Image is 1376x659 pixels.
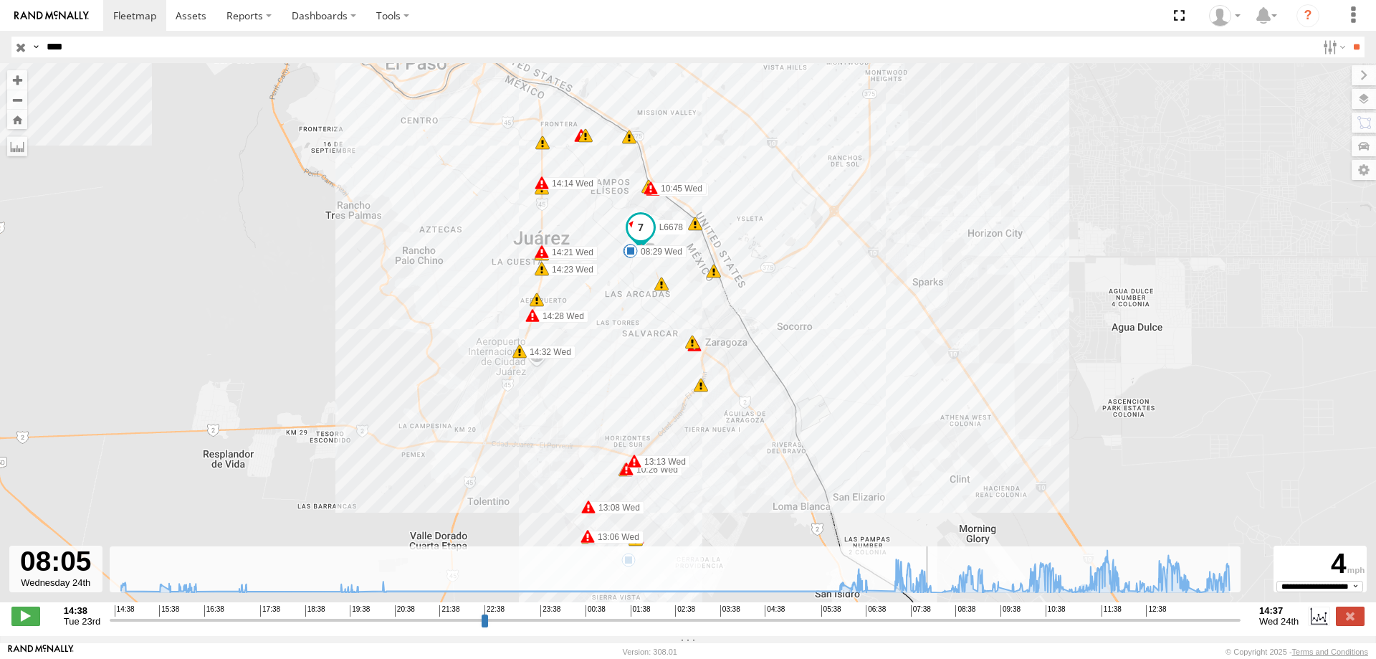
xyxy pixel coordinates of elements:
span: 19:38 [350,605,370,617]
span: 05:38 [821,605,841,617]
label: 10:45 Wed [651,182,707,195]
div: 5 [634,244,649,258]
span: 03:38 [720,605,740,617]
span: 01:38 [631,605,651,617]
button: Zoom Home [7,110,27,129]
label: 14:32 Wed [520,346,575,359]
span: Tue 23rd Sep 2025 [64,616,100,627]
span: 21:38 [439,605,459,617]
span: L6678 [659,222,683,232]
div: 7 [687,338,702,352]
strong: 14:37 [1259,605,1299,616]
div: 181 [578,128,593,143]
button: Zoom in [7,70,27,90]
div: 9 [641,179,656,194]
span: 15:38 [159,605,179,617]
i: ? [1296,4,1319,27]
label: 14:28 Wed [532,310,588,323]
label: 14:21 Wed [542,246,598,259]
a: Visit our Website [8,645,74,659]
div: 82 [581,530,596,544]
span: 10:38 [1046,605,1066,617]
span: 08:38 [955,605,975,617]
div: MANUEL HERNANDEZ [1204,5,1246,27]
span: 20:38 [395,605,415,617]
div: 14 [530,293,544,307]
label: 10:26 Wed [626,463,682,476]
span: 04:38 [765,605,785,617]
span: 18:38 [305,605,325,617]
div: © Copyright 2025 - [1225,648,1368,656]
div: 70 [654,277,669,291]
div: 11 [688,217,702,231]
span: 12:38 [1146,605,1166,617]
label: Search Filter Options [1317,37,1348,57]
label: 13:06 Wed [588,531,644,544]
label: 08:29 Wed [631,245,687,258]
span: 00:38 [586,605,606,617]
div: 26 [630,530,644,544]
span: 11:38 [1102,605,1122,617]
img: rand-logo.svg [14,11,89,21]
div: 6 [535,136,550,150]
div: 39 [622,130,636,144]
label: 13:08 Wed [588,501,644,514]
a: Terms and Conditions [1292,648,1368,656]
span: 02:38 [675,605,695,617]
span: 07:38 [911,605,931,617]
label: Search Query [30,37,42,57]
span: 14:38 [115,605,135,617]
label: 10:45 Wed [653,184,709,196]
span: 09:38 [1000,605,1021,617]
div: 73 [618,463,633,477]
div: 5 [574,128,588,143]
div: 16 [707,264,721,278]
label: Map Settings [1352,160,1376,180]
span: 22:38 [484,605,505,617]
label: 13:13 Wed [634,455,690,468]
label: 14:22 Wed [542,248,598,261]
label: Play/Stop [11,607,40,625]
div: 4 [1276,548,1365,581]
label: 14:14 Wed [542,177,598,190]
span: Wed 24th Sep 2025 [1259,616,1299,627]
div: 38 [694,378,708,392]
span: 17:38 [260,605,280,617]
strong: 14:38 [64,605,100,616]
label: 14:23 Wed [542,263,598,276]
label: Measure [7,136,27,156]
label: Close [1336,607,1365,625]
div: 6 [535,181,549,195]
span: 23:38 [540,605,560,617]
span: 06:38 [866,605,886,617]
div: Version: 308.01 [623,648,677,656]
div: 35 [685,335,699,349]
span: 16:38 [204,605,224,617]
button: Zoom out [7,90,27,110]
